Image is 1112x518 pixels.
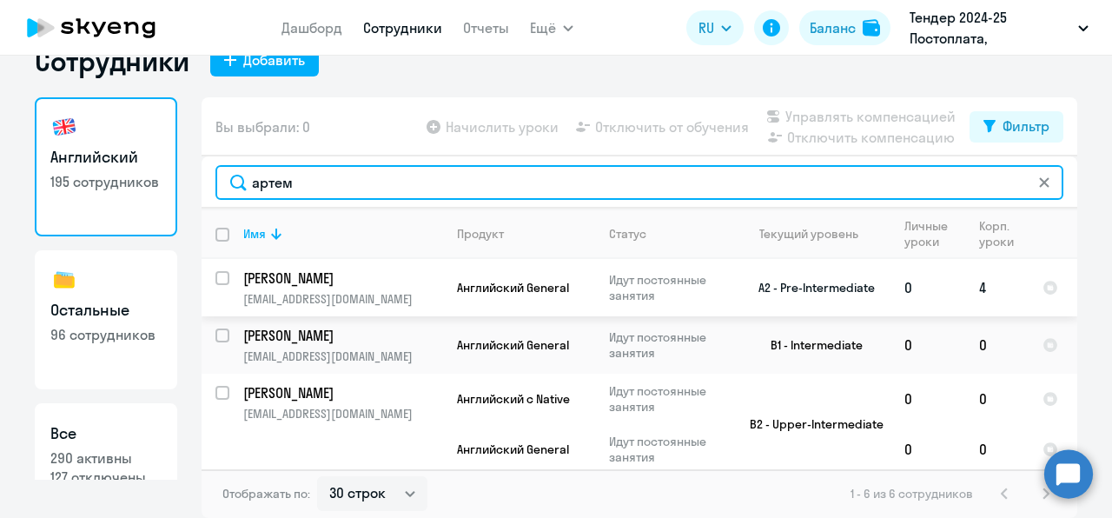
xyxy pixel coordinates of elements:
[851,486,973,501] span: 1 - 6 из 6 сотрудников
[222,486,310,501] span: Отображать по:
[363,19,442,37] a: Сотрудники
[243,406,442,422] p: [EMAIL_ADDRESS][DOMAIN_NAME]
[530,17,556,38] span: Ещё
[970,111,1063,143] button: Фильтр
[729,259,890,316] td: A2 - Pre-Intermediate
[810,17,856,38] div: Баланс
[743,226,890,242] div: Текущий уровень
[904,218,964,249] div: Личные уроки
[1003,116,1049,136] div: Фильтр
[530,10,573,45] button: Ещё
[609,272,728,303] p: Идут постоянные занятия
[50,448,162,468] p: 290 активны
[890,424,965,475] td: 0
[281,19,342,37] a: Дашборд
[457,337,569,353] span: Английский General
[50,468,162,487] p: 127 отключены
[35,250,177,389] a: Остальные96 сотрудников
[457,442,569,457] span: Английский General
[50,325,162,344] p: 96 сотрудников
[243,226,266,242] div: Имя
[50,113,78,141] img: english
[243,269,442,288] a: [PERSON_NAME]
[890,374,965,424] td: 0
[686,10,744,45] button: RU
[901,7,1097,49] button: Тендер 2024-25 Постоплата, [GEOGRAPHIC_DATA], ООО
[243,50,305,70] div: Добавить
[243,383,440,402] p: [PERSON_NAME]
[50,299,162,322] h3: Остальные
[457,280,569,296] span: Английский General
[965,316,1029,374] td: 0
[609,226,646,242] div: Статус
[729,316,890,374] td: B1 - Intermediate
[243,326,442,345] a: [PERSON_NAME]
[863,19,880,37] img: balance
[243,349,442,364] p: [EMAIL_ADDRESS][DOMAIN_NAME]
[457,226,504,242] div: Продукт
[215,116,310,137] span: Вы выбрали: 0
[50,172,162,191] p: 195 сотрудников
[35,43,189,78] h1: Сотрудники
[759,226,858,242] div: Текущий уровень
[890,316,965,374] td: 0
[215,165,1063,200] input: Поиск по имени, email, продукту или статусу
[965,259,1029,316] td: 4
[457,391,570,407] span: Английский с Native
[463,19,509,37] a: Отчеты
[729,374,890,475] td: B2 - Upper-Intermediate
[243,326,440,345] p: [PERSON_NAME]
[50,422,162,445] h3: Все
[698,17,714,38] span: RU
[243,383,442,402] a: [PERSON_NAME]
[799,10,890,45] button: Балансbalance
[609,329,728,361] p: Идут постоянные занятия
[890,259,965,316] td: 0
[210,45,319,76] button: Добавить
[910,7,1071,49] p: Тендер 2024-25 Постоплата, [GEOGRAPHIC_DATA], ООО
[609,383,728,415] p: Идут постоянные занятия
[35,97,177,236] a: Английский195 сотрудников
[50,146,162,169] h3: Английский
[979,218,1028,249] div: Корп. уроки
[609,434,728,465] p: Идут постоянные занятия
[965,374,1029,424] td: 0
[50,266,78,294] img: others
[243,269,440,288] p: [PERSON_NAME]
[965,424,1029,475] td: 0
[243,226,442,242] div: Имя
[243,291,442,307] p: [EMAIL_ADDRESS][DOMAIN_NAME]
